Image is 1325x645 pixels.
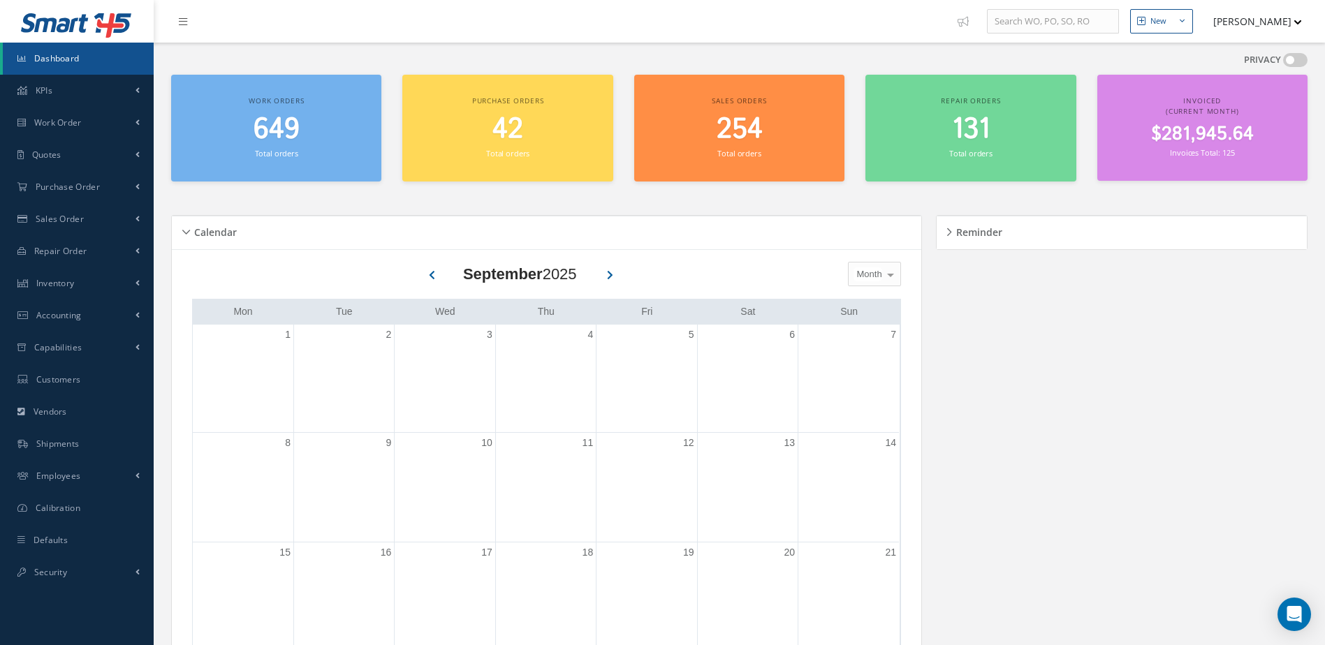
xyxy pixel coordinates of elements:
[293,325,394,433] td: September 2, 2025
[378,542,395,563] a: September 16, 2025
[190,222,237,239] h5: Calendar
[36,373,81,385] span: Customers
[432,303,458,320] a: Wednesday
[193,432,293,542] td: September 8, 2025
[987,9,1119,34] input: Search WO, PO, SO, RO
[293,432,394,542] td: September 9, 2025
[36,309,82,321] span: Accounting
[277,542,293,563] a: September 15, 2025
[882,542,899,563] a: September 21, 2025
[854,267,882,281] span: Month
[383,433,395,453] a: September 9, 2025
[1244,53,1281,67] label: PRIVACY
[463,262,577,286] div: 2025
[888,325,899,345] a: September 7, 2025
[786,325,798,345] a: September 6, 2025
[697,325,798,433] td: September 6, 2025
[580,542,596,563] a: September 18, 2025
[495,432,596,542] td: September 11, 2025
[171,75,381,181] a: Work orders 649 Total orders
[395,432,495,542] td: September 10, 2025
[1166,106,1239,116] span: (Current Month)
[34,566,67,578] span: Security
[596,325,697,433] td: September 5, 2025
[36,181,100,193] span: Purchase Order
[282,325,293,345] a: September 1, 2025
[865,75,1076,181] a: Repair orders 131 Total orders
[837,303,861,320] a: Sunday
[585,325,596,345] a: September 4, 2025
[495,325,596,433] td: September 4, 2025
[1200,8,1302,35] button: [PERSON_NAME]
[717,148,761,158] small: Total orders
[193,325,293,433] td: September 1, 2025
[952,110,990,149] span: 131
[1130,9,1193,34] button: New
[478,433,495,453] a: September 10, 2025
[697,432,798,542] td: September 13, 2025
[941,96,1000,105] span: Repair orders
[686,325,697,345] a: September 5, 2025
[36,470,81,482] span: Employees
[738,303,758,320] a: Saturday
[36,277,75,289] span: Inventory
[634,75,844,181] a: Sales orders 254 Total orders
[34,117,82,128] span: Work Order
[798,325,899,433] td: September 7, 2025
[949,148,993,158] small: Total orders
[781,542,798,563] a: September 20, 2025
[36,213,84,225] span: Sales Order
[463,265,543,283] b: September
[952,222,1002,239] h5: Reminder
[882,433,899,453] a: September 14, 2025
[680,433,697,453] a: September 12, 2025
[492,110,523,149] span: 42
[535,303,557,320] a: Thursday
[402,75,613,181] a: Purchase orders 42 Total orders
[798,432,899,542] td: September 14, 2025
[34,245,87,257] span: Repair Order
[1151,121,1254,148] span: $281,945.64
[383,325,395,345] a: September 2, 2025
[1278,598,1311,631] div: Open Intercom Messenger
[395,325,495,433] td: September 3, 2025
[1097,75,1308,181] a: Invoiced (Current Month) $281,945.64 Invoices Total: 125
[781,433,798,453] a: September 13, 2025
[596,432,697,542] td: September 12, 2025
[34,341,82,353] span: Capabilities
[1150,15,1166,27] div: New
[34,406,67,417] span: Vendors
[282,433,293,453] a: September 8, 2025
[717,110,763,149] span: 254
[580,433,596,453] a: September 11, 2025
[255,148,298,158] small: Total orders
[249,96,304,105] span: Work orders
[36,438,80,450] span: Shipments
[36,502,80,514] span: Calibration
[478,542,495,563] a: September 17, 2025
[638,303,655,320] a: Friday
[712,96,766,105] span: Sales orders
[3,43,154,75] a: Dashboard
[34,52,80,64] span: Dashboard
[34,534,68,546] span: Defaults
[32,149,61,161] span: Quotes
[230,303,255,320] a: Monday
[486,148,529,158] small: Total orders
[254,110,300,149] span: 649
[36,84,52,96] span: KPIs
[680,542,697,563] a: September 19, 2025
[1183,96,1221,105] span: Invoiced
[472,96,544,105] span: Purchase orders
[1170,147,1234,158] small: Invoices Total: 125
[484,325,495,345] a: September 3, 2025
[333,303,356,320] a: Tuesday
